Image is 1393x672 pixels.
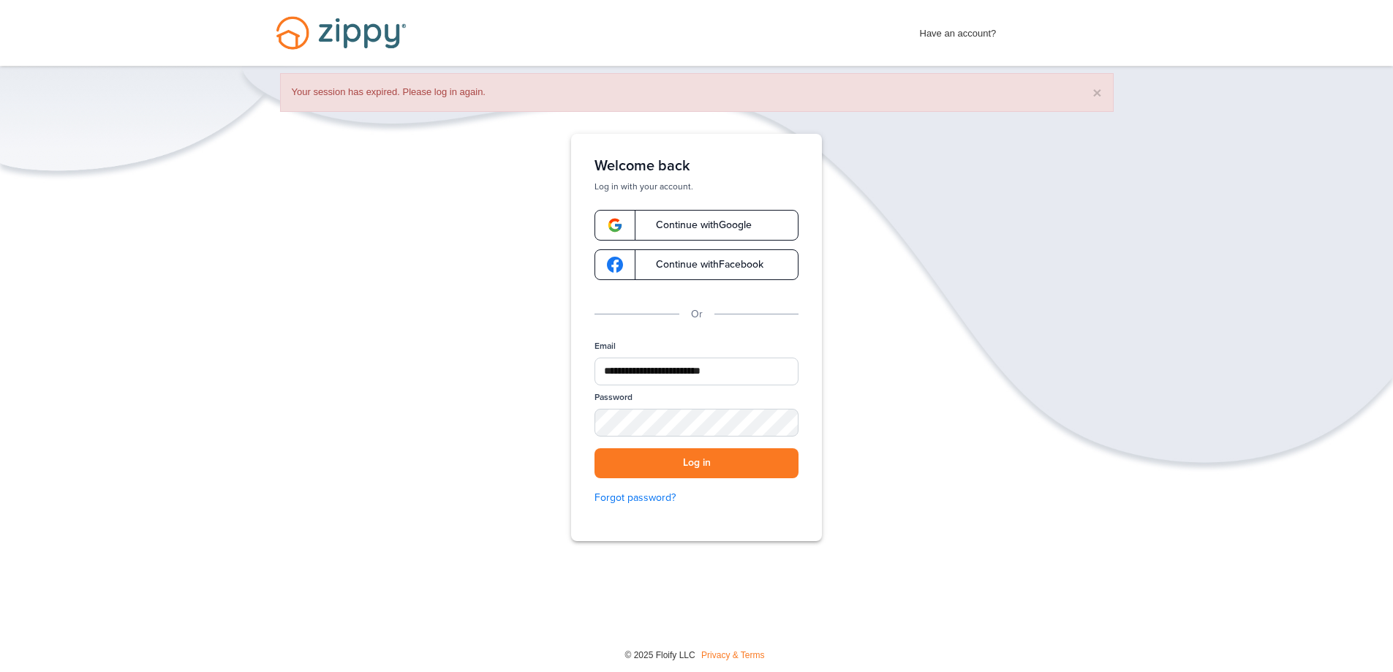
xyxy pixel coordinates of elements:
[594,409,799,437] input: Password
[920,18,997,42] span: Have an account?
[691,306,703,322] p: Or
[594,157,799,175] h1: Welcome back
[594,340,616,352] label: Email
[607,257,623,273] img: google-logo
[594,249,799,280] a: google-logoContinue withFacebook
[594,210,799,241] a: google-logoContinue withGoogle
[1092,85,1101,100] button: ×
[594,391,633,404] label: Password
[641,220,752,230] span: Continue with Google
[280,73,1114,112] div: Your session has expired. Please log in again.
[624,650,695,660] span: © 2025 Floify LLC
[594,181,799,192] p: Log in with your account.
[607,217,623,233] img: google-logo
[594,448,799,478] button: Log in
[641,260,763,270] span: Continue with Facebook
[594,490,799,506] a: Forgot password?
[701,650,764,660] a: Privacy & Terms
[594,358,799,385] input: Email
